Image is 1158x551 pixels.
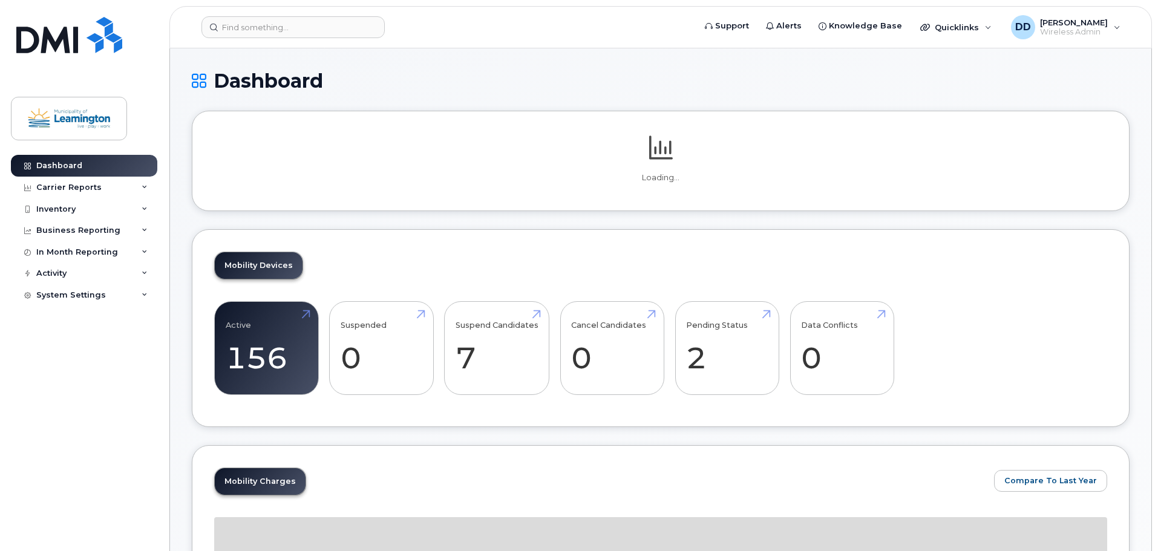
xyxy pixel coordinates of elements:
a: Mobility Devices [215,252,303,279]
a: Cancel Candidates 0 [571,308,653,388]
a: Suspended 0 [341,308,422,388]
h1: Dashboard [192,70,1130,91]
a: Suspend Candidates 7 [456,308,538,388]
a: Active 156 [226,308,307,388]
a: Pending Status 2 [686,308,768,388]
p: Loading... [214,172,1107,183]
button: Compare To Last Year [994,470,1107,492]
a: Data Conflicts 0 [801,308,883,388]
a: Mobility Charges [215,468,306,495]
span: Compare To Last Year [1004,475,1097,486]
